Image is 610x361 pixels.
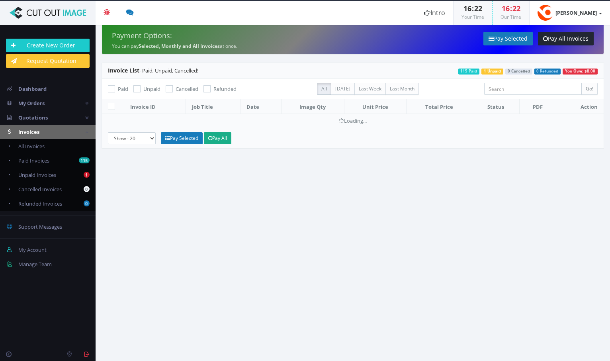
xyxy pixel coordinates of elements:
th: PDF [520,99,556,114]
span: 22 [512,4,520,13]
small: Your Time [461,14,484,20]
span: Unpaid Invoices [18,171,56,179]
a: Create New Order [6,39,90,52]
input: Search [484,83,582,95]
label: Last Week [354,83,386,95]
strong: Selected, Monthly and All Invoices [139,43,220,49]
small: You can pay at once. [112,43,237,49]
span: Quotations [18,114,48,121]
span: Support Messages [18,223,62,230]
span: Unpaid [143,85,160,92]
span: My Orders [18,100,45,107]
span: 0 Refunded [534,69,561,75]
span: Manage Team [18,261,52,268]
b: 1 [84,172,90,178]
strong: [PERSON_NAME] [555,9,597,16]
span: : [471,4,474,13]
span: 16 [463,4,471,13]
span: Refunded Invoices [18,200,62,207]
label: Last Month [385,83,419,95]
b: 0 [84,200,90,206]
th: Invoice ID [124,99,186,114]
a: Pay Selected [161,132,203,144]
span: Cancelled [176,85,198,92]
a: [PERSON_NAME] [530,1,610,25]
span: : [510,4,512,13]
b: 115 [79,157,90,163]
span: Dashboard [18,85,47,92]
img: 39310d4b630bd5b76b4a1044e4d5bb8a [538,5,553,21]
span: Invoice List [108,67,139,74]
h4: Payment Options: [112,32,347,40]
th: Status [472,99,520,114]
span: - Paid, Unpaid, Cancelled! [108,67,198,74]
span: 0 Cancelled [505,69,532,75]
span: 115 Paid [458,69,480,75]
th: Action [556,99,604,114]
span: Paid Invoices [18,157,49,164]
span: Refunded [213,85,237,92]
span: Invoices [18,128,39,135]
a: Request Quotation [6,54,90,68]
span: Cancelled Invoices [18,186,62,193]
span: All Invoices [18,143,45,150]
th: Total Price [407,99,472,114]
span: 1 Unpaid [481,69,503,75]
label: All [317,83,331,95]
label: [DATE] [331,83,355,95]
b: 0 [84,186,90,192]
a: Intro [416,1,453,25]
th: Image Qty [281,99,344,114]
span: Paid [118,85,128,92]
a: Pay All Invoices [538,32,594,45]
th: Date [240,99,281,114]
input: Go! [581,83,598,95]
span: 16 [502,4,510,13]
span: 22 [474,4,482,13]
th: Unit Price [344,99,407,114]
a: Pay Selected [483,32,533,45]
span: My Account [18,246,47,253]
img: Cut Out Image [6,7,90,19]
span: You Owe: $8.00 [563,69,598,75]
a: Pay All [204,132,231,144]
td: Loading... [102,114,604,128]
th: Job Title [186,99,240,114]
small: Our Time [501,14,521,20]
